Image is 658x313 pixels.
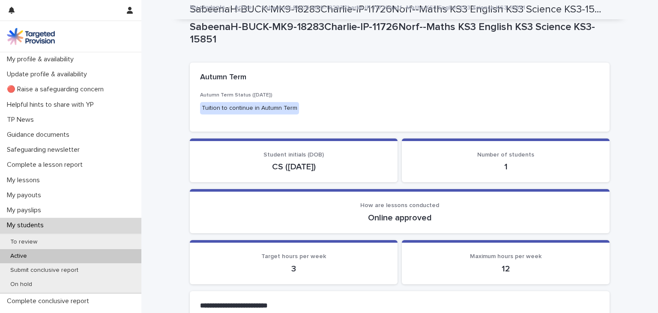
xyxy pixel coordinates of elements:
[200,162,387,172] p: CS ([DATE])
[190,21,606,46] p: SabeenaH-BUCK-MK9-18283Charlie-IP-11726Norf--Maths KS3 English KS3 Science KS3-15851
[3,206,48,214] p: My payslips
[261,253,326,259] span: Target hours per week
[200,102,299,114] div: Tuition to continue in Autumn Term
[3,131,76,139] p: Guidance documents
[263,152,324,158] span: Student initials (DOB)
[190,2,225,12] a: My students
[3,221,51,229] p: My students
[234,2,252,12] a: Active
[3,101,101,109] p: Helpful hints to share with YP
[3,116,41,124] p: TP News
[470,253,541,259] span: Maximum hours per week
[3,70,94,78] p: Update profile & availability
[3,85,111,93] p: 🔴 Raise a safeguarding concern
[3,267,85,274] p: Submit conclusive report
[3,146,87,154] p: Safeguarding newsletter
[412,264,599,274] p: 12
[477,152,534,158] span: Number of students
[7,28,55,45] img: M5nRWzHhSzIhMunXDL62
[261,2,525,12] p: SabeenaH-BUCK-MK9-18283Charlie-IP-11726Norf--Maths KS3 English KS3 Science KS3-15851
[3,253,34,260] p: Active
[3,191,48,199] p: My payouts
[3,238,44,246] p: To review
[412,162,599,172] p: 1
[3,297,96,305] p: Complete conclusive report
[3,281,39,288] p: On hold
[200,73,246,82] h2: Autumn Term
[200,264,387,274] p: 3
[3,176,47,184] p: My lessons
[360,202,439,208] span: How are lessons conducted
[3,55,81,63] p: My profile & availability
[200,213,599,223] p: Online approved
[3,161,90,169] p: Complete a lesson report
[200,93,272,98] span: Autumn Term Status ([DATE])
